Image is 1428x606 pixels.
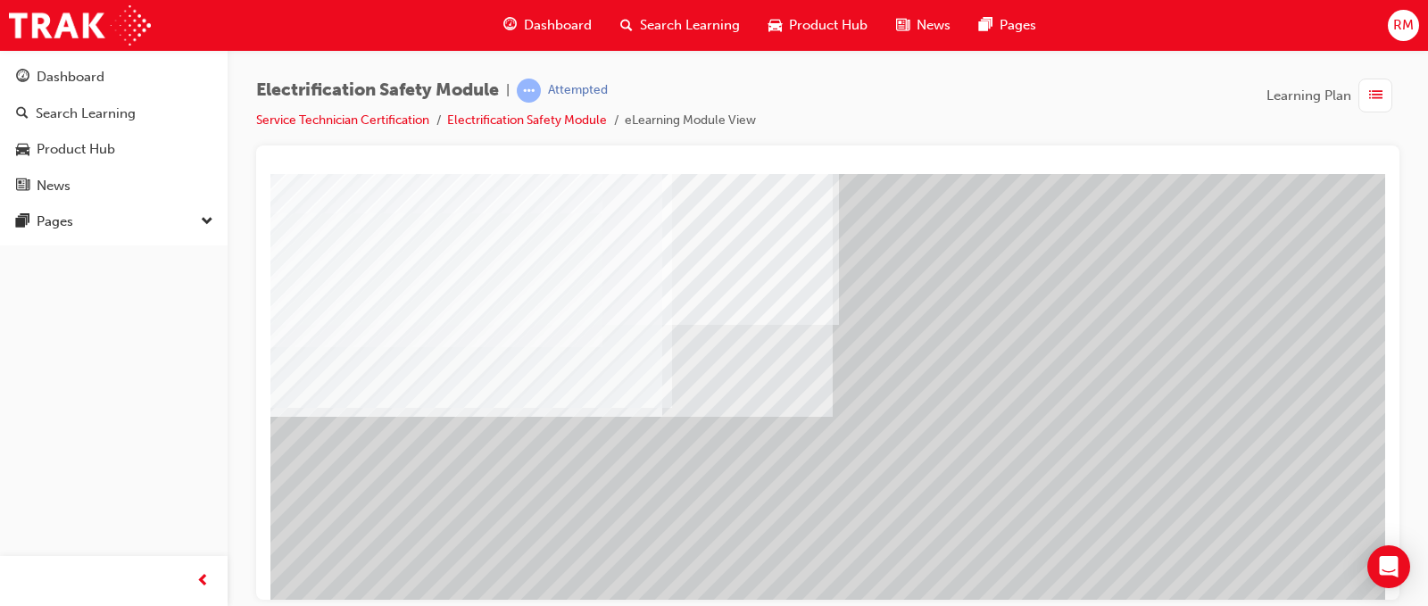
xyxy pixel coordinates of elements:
[1266,86,1351,106] span: Learning Plan
[768,14,782,37] span: car-icon
[7,205,220,238] button: Pages
[640,15,740,36] span: Search Learning
[201,211,213,234] span: down-icon
[620,14,633,37] span: search-icon
[16,214,29,230] span: pages-icon
[548,82,608,99] div: Attempted
[16,178,29,195] span: news-icon
[965,7,1050,44] a: pages-iconPages
[1266,79,1399,112] button: Learning Plan
[36,104,136,124] div: Search Learning
[1388,10,1419,41] button: RM
[37,139,115,160] div: Product Hub
[754,7,882,44] a: car-iconProduct Hub
[517,79,541,103] span: learningRecordVerb_ATTEMPT-icon
[16,106,29,122] span: search-icon
[7,97,220,130] a: Search Learning
[489,7,606,44] a: guage-iconDashboard
[37,67,104,87] div: Dashboard
[606,7,754,44] a: search-iconSearch Learning
[789,15,868,36] span: Product Hub
[7,170,220,203] a: News
[1367,545,1410,588] div: Open Intercom Messenger
[37,176,71,196] div: News
[1000,15,1036,36] span: Pages
[1393,15,1414,36] span: RM
[625,111,756,131] li: eLearning Module View
[917,15,951,36] span: News
[256,80,499,101] span: Electrification Safety Module
[16,142,29,158] span: car-icon
[524,15,592,36] span: Dashboard
[7,61,220,94] a: Dashboard
[447,112,607,128] a: Electrification Safety Module
[256,112,429,128] a: Service Technician Certification
[1369,85,1382,107] span: list-icon
[7,57,220,205] button: DashboardSearch LearningProduct HubNews
[196,570,210,593] span: prev-icon
[7,133,220,166] a: Product Hub
[16,70,29,86] span: guage-icon
[882,7,965,44] a: news-iconNews
[37,212,73,232] div: Pages
[503,14,517,37] span: guage-icon
[506,80,510,101] span: |
[9,5,151,46] img: Trak
[979,14,992,37] span: pages-icon
[896,14,909,37] span: news-icon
